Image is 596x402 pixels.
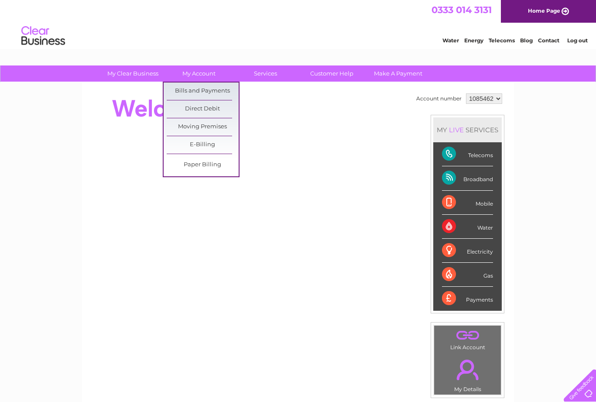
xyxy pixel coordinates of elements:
[163,65,235,82] a: My Account
[436,354,499,385] a: .
[167,136,239,154] a: E-Billing
[489,37,515,44] a: Telecoms
[362,65,434,82] a: Make A Payment
[442,239,493,263] div: Electricity
[447,126,466,134] div: LIVE
[21,23,65,49] img: logo.png
[442,215,493,239] div: Water
[538,37,559,44] a: Contact
[442,142,493,166] div: Telecoms
[167,118,239,136] a: Moving Premises
[434,352,501,395] td: My Details
[442,37,459,44] a: Water
[97,65,169,82] a: My Clear Business
[414,91,464,106] td: Account number
[92,5,505,42] div: Clear Business is a trading name of Verastar Limited (registered in [GEOGRAPHIC_DATA] No. 3667643...
[464,37,483,44] a: Energy
[296,65,368,82] a: Customer Help
[436,328,499,343] a: .
[167,156,239,174] a: Paper Billing
[433,117,502,142] div: MY SERVICES
[434,325,501,353] td: Link Account
[442,263,493,287] div: Gas
[567,37,588,44] a: Log out
[442,166,493,190] div: Broadband
[442,287,493,310] div: Payments
[432,4,492,15] a: 0333 014 3131
[229,65,301,82] a: Services
[167,100,239,118] a: Direct Debit
[442,191,493,215] div: Mobile
[520,37,533,44] a: Blog
[167,82,239,100] a: Bills and Payments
